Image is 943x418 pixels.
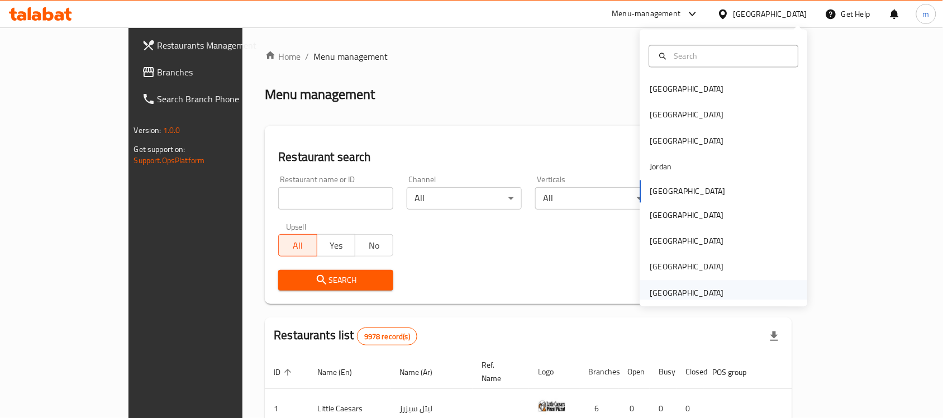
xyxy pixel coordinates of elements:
[650,355,677,389] th: Busy
[650,109,724,121] div: [GEOGRAPHIC_DATA]
[278,234,317,256] button: All
[407,187,522,210] div: All
[650,261,724,273] div: [GEOGRAPHIC_DATA]
[134,123,161,137] span: Version:
[274,365,295,379] span: ID
[265,50,792,63] nav: breadcrumb
[612,7,681,21] div: Menu-management
[133,85,286,112] a: Search Branch Phone
[357,327,417,345] div: Total records count
[579,355,618,389] th: Branches
[158,92,277,106] span: Search Branch Phone
[734,8,807,20] div: [GEOGRAPHIC_DATA]
[670,50,792,62] input: Search
[650,209,724,221] div: [GEOGRAPHIC_DATA]
[360,237,389,254] span: No
[317,234,355,256] button: Yes
[355,234,393,256] button: No
[650,135,724,147] div: [GEOGRAPHIC_DATA]
[322,237,351,254] span: Yes
[287,273,384,287] span: Search
[158,39,277,52] span: Restaurants Management
[761,323,788,350] div: Export file
[677,355,703,389] th: Closed
[650,161,672,173] div: Jordan
[529,355,579,389] th: Logo
[650,83,724,96] div: [GEOGRAPHIC_DATA]
[278,149,779,165] h2: Restaurant search
[274,327,417,345] h2: Restaurants list
[650,287,724,299] div: [GEOGRAPHIC_DATA]
[133,32,286,59] a: Restaurants Management
[134,142,185,156] span: Get support on:
[134,153,205,168] a: Support.OpsPlatform
[618,355,650,389] th: Open
[163,123,180,137] span: 1.0.0
[482,358,516,385] span: Ref. Name
[317,365,366,379] span: Name (En)
[283,237,312,254] span: All
[313,50,388,63] span: Menu management
[399,365,447,379] span: Name (Ar)
[650,235,724,248] div: [GEOGRAPHIC_DATA]
[265,85,375,103] h2: Menu management
[712,365,761,379] span: POS group
[286,223,307,231] label: Upsell
[305,50,309,63] li: /
[158,65,277,79] span: Branches
[133,59,286,85] a: Branches
[278,270,393,291] button: Search
[535,187,650,210] div: All
[278,187,393,210] input: Search for restaurant name or ID..
[923,8,930,20] span: m
[358,331,417,342] span: 9978 record(s)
